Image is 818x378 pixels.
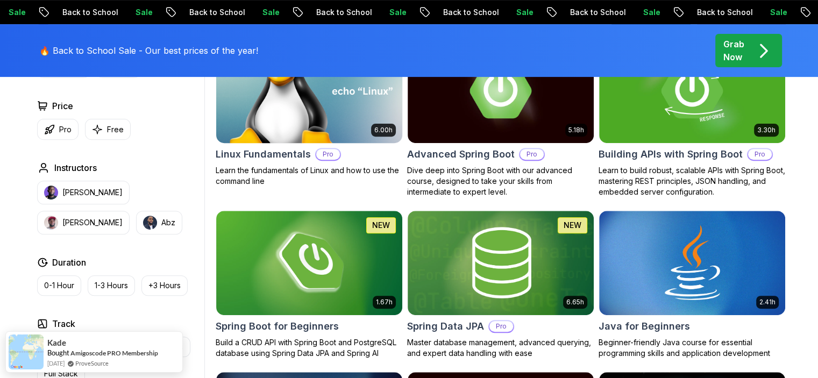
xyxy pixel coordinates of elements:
[408,39,594,143] img: Advanced Spring Boot card
[88,275,135,296] button: 1-3 Hours
[505,7,539,18] p: Sale
[305,7,378,18] p: Back to School
[178,7,251,18] p: Back to School
[211,36,407,145] img: Linux Fundamentals card
[251,7,286,18] p: Sale
[37,181,130,204] button: instructor img[PERSON_NAME]
[757,126,776,134] p: 3.30h
[136,211,182,234] button: instructor imgAbz
[143,216,157,230] img: instructor img
[51,7,124,18] p: Back to School
[95,280,128,291] p: 1-3 Hours
[599,210,786,359] a: Java for Beginners card2.41hJava for BeginnersBeginner-friendly Java course for essential program...
[161,217,175,228] p: Abz
[85,119,131,140] button: Free
[216,211,402,315] img: Spring Boot for Beginners card
[216,147,311,162] h2: Linux Fundamentals
[566,298,584,306] p: 6.65h
[37,275,81,296] button: 0-1 Hour
[44,280,74,291] p: 0-1 Hour
[759,7,793,18] p: Sale
[47,359,65,368] span: [DATE]
[489,321,513,332] p: Pro
[408,211,594,315] img: Spring Data JPA card
[376,298,393,306] p: 1.67h
[54,161,97,174] h2: Instructors
[62,187,123,198] p: [PERSON_NAME]
[374,126,393,134] p: 6.00h
[70,348,158,358] a: Amigoscode PRO Membership
[568,126,584,134] p: 5.18h
[216,38,403,187] a: Linux Fundamentals card6.00hLinux FundamentalsProLearn the fundamentals of Linux and how to use t...
[407,165,594,197] p: Dive deep into Spring Boot with our advanced course, designed to take your skills from intermedia...
[407,337,594,359] p: Master database management, advanced querying, and expert data handling with ease
[47,348,69,357] span: Bought
[148,280,181,291] p: +3 Hours
[141,275,188,296] button: +3 Hours
[59,124,72,135] p: Pro
[316,149,340,160] p: Pro
[723,38,744,63] p: Grab Now
[632,7,666,18] p: Sale
[559,7,632,18] p: Back to School
[62,217,123,228] p: [PERSON_NAME]
[372,220,390,231] p: NEW
[44,216,58,230] img: instructor img
[52,99,73,112] h2: Price
[39,44,258,57] p: 🔥 Back to School Sale - Our best prices of the year!
[748,149,772,160] p: Pro
[759,298,776,306] p: 2.41h
[75,359,109,368] a: ProveSource
[407,38,594,197] a: Advanced Spring Boot card5.18hAdvanced Spring BootProDive deep into Spring Boot with our advanced...
[599,147,743,162] h2: Building APIs with Spring Boot
[564,220,581,231] p: NEW
[37,119,79,140] button: Pro
[520,149,544,160] p: Pro
[44,186,58,199] img: instructor img
[599,337,786,359] p: Beginner-friendly Java course for essential programming skills and application development
[599,165,786,197] p: Learn to build robust, scalable APIs with Spring Boot, mastering REST principles, JSON handling, ...
[432,7,505,18] p: Back to School
[599,38,786,197] a: Building APIs with Spring Boot card3.30hBuilding APIs with Spring BootProLearn to build robust, s...
[216,165,403,187] p: Learn the fundamentals of Linux and how to use the command line
[47,338,66,347] span: Kade
[407,147,515,162] h2: Advanced Spring Boot
[599,211,785,315] img: Java for Beginners card
[599,319,690,334] h2: Java for Beginners
[37,211,130,234] button: instructor img[PERSON_NAME]
[107,124,124,135] p: Free
[407,319,484,334] h2: Spring Data JPA
[216,210,403,359] a: Spring Boot for Beginners card1.67hNEWSpring Boot for BeginnersBuild a CRUD API with Spring Boot ...
[599,39,785,143] img: Building APIs with Spring Boot card
[52,256,86,269] h2: Duration
[124,7,159,18] p: Sale
[52,317,75,330] h2: Track
[378,7,412,18] p: Sale
[216,319,339,334] h2: Spring Boot for Beginners
[9,334,44,369] img: provesource social proof notification image
[216,337,403,359] p: Build a CRUD API with Spring Boot and PostgreSQL database using Spring Data JPA and Spring AI
[686,7,759,18] p: Back to School
[407,210,594,359] a: Spring Data JPA card6.65hNEWSpring Data JPAProMaster database management, advanced querying, and ...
